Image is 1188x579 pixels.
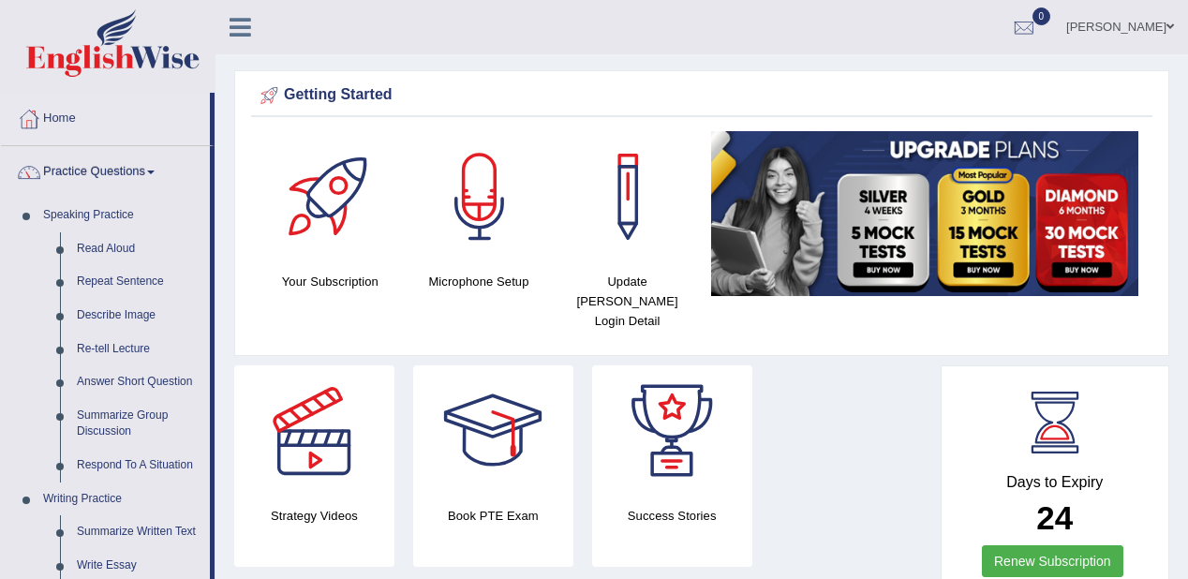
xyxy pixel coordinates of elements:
div: Getting Started [256,82,1148,110]
a: Renew Subscription [982,545,1123,577]
span: 0 [1032,7,1051,25]
a: Practice Questions [1,146,210,193]
a: Summarize Group Discussion [68,399,210,449]
a: Writing Practice [35,482,210,516]
h4: Book PTE Exam [413,506,573,526]
a: Speaking Practice [35,199,210,232]
h4: Your Subscription [265,272,395,291]
a: Summarize Written Text [68,515,210,549]
h4: Update [PERSON_NAME] Login Detail [562,272,692,331]
b: 24 [1036,499,1073,536]
a: Read Aloud [68,232,210,266]
a: Home [1,93,210,140]
a: Describe Image [68,299,210,333]
h4: Days to Expiry [962,474,1149,491]
a: Repeat Sentence [68,265,210,299]
a: Re-tell Lecture [68,333,210,366]
h4: Success Stories [592,506,752,526]
a: Answer Short Question [68,365,210,399]
h4: Microphone Setup [414,272,544,291]
a: Respond To A Situation [68,449,210,482]
img: small5.jpg [711,131,1138,296]
h4: Strategy Videos [234,506,394,526]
